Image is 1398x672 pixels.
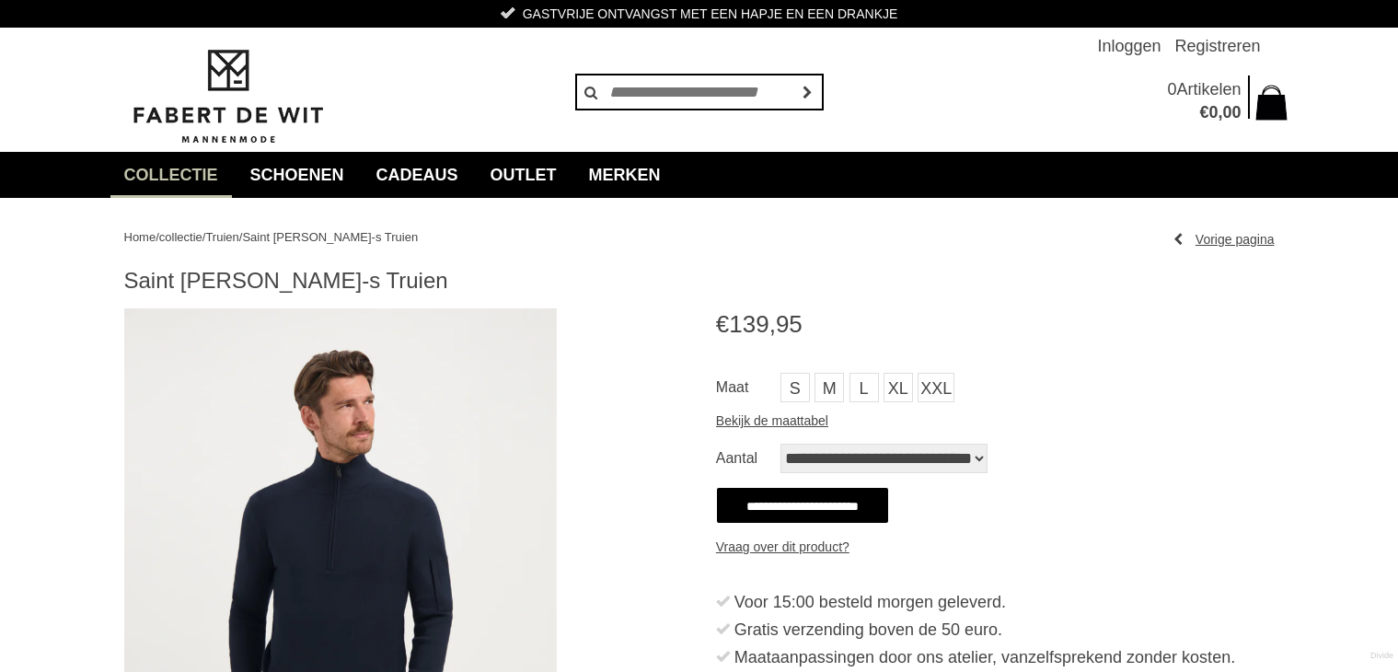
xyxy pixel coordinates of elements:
[124,267,1275,295] h1: Saint [PERSON_NAME]-s Truien
[918,373,954,402] a: XXL
[776,310,803,338] span: 95
[716,444,780,473] label: Aantal
[156,230,159,244] span: /
[363,152,472,198] a: Cadeaus
[780,373,810,402] a: S
[239,230,243,244] span: /
[124,230,156,244] a: Home
[716,533,849,561] a: Vraag over dit product?
[716,310,729,338] span: €
[1218,103,1222,122] span: ,
[769,310,776,338] span: ,
[849,373,879,402] a: L
[1167,80,1176,98] span: 0
[1199,103,1208,122] span: €
[1370,644,1393,667] a: Divide
[1097,28,1161,64] a: Inloggen
[159,230,202,244] a: collectie
[110,152,232,198] a: collectie
[716,643,1275,671] li: Maataanpassingen door ons atelier, vanzelfsprekend zonder kosten.
[242,230,418,244] a: Saint [PERSON_NAME]-s Truien
[1208,103,1218,122] span: 0
[1222,103,1241,122] span: 00
[716,407,828,434] a: Bekijk de maattabel
[477,152,571,198] a: Outlet
[202,230,206,244] span: /
[734,616,1275,643] div: Gratis verzending boven de 50 euro.
[1173,226,1275,253] a: Vorige pagina
[729,310,768,338] span: 139
[734,588,1275,616] div: Voor 15:00 besteld morgen geleverd.
[1174,28,1260,64] a: Registreren
[1176,80,1241,98] span: Artikelen
[815,373,844,402] a: M
[884,373,913,402] a: XL
[205,230,238,244] a: Truien
[716,373,1275,407] ul: Maat
[575,152,675,198] a: Merken
[237,152,358,198] a: Schoenen
[124,47,331,146] img: Fabert de Wit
